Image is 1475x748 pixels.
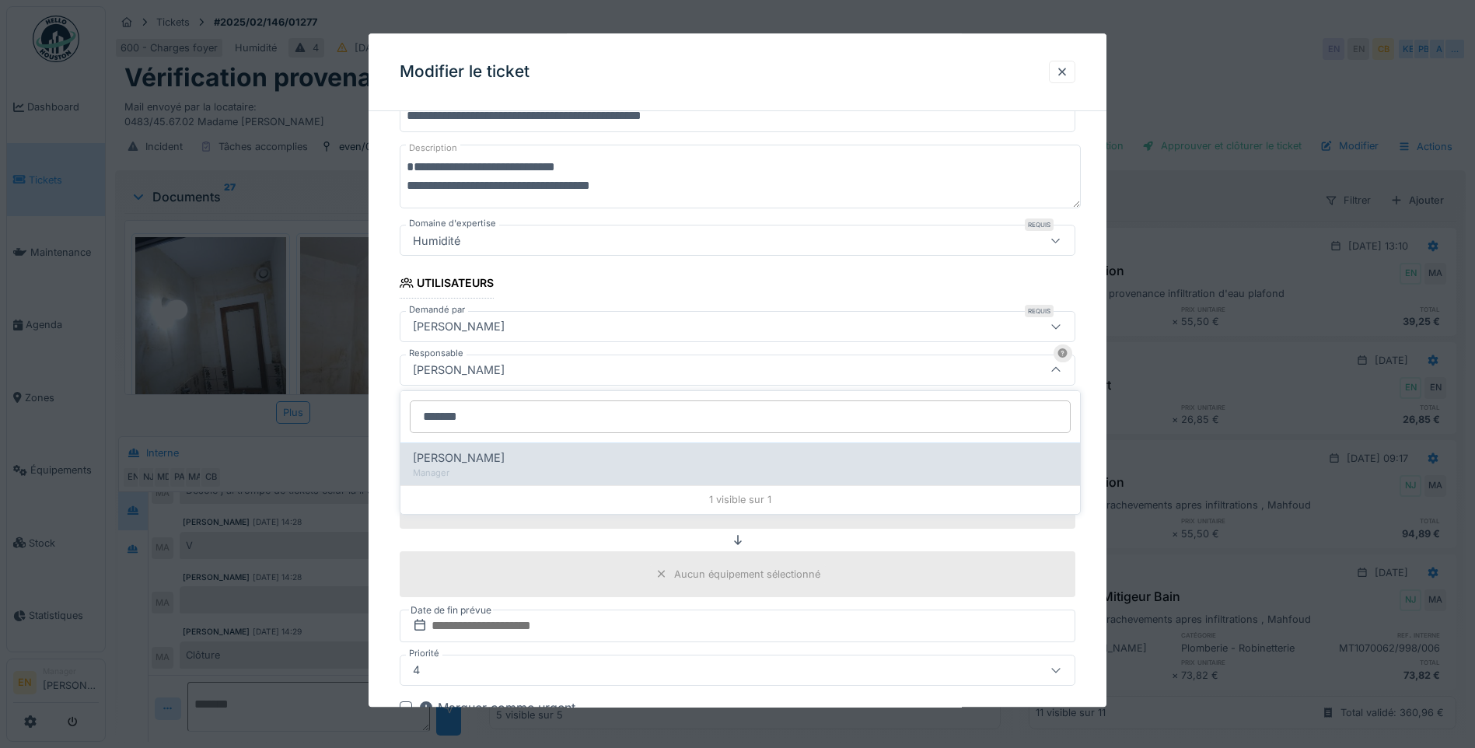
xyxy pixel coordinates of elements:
div: Utilisateurs [400,272,494,299]
div: [PERSON_NAME] [407,318,511,335]
label: Priorité [406,647,442,660]
div: Requis [1025,305,1054,317]
div: 1 visible sur 1 [400,485,1080,513]
h3: Modifier le ticket [400,62,530,82]
div: Humidité [407,232,467,250]
div: 4 [407,662,426,679]
label: Demandé par [406,303,468,316]
label: Responsable [406,347,467,360]
div: [PERSON_NAME] [407,362,511,379]
label: Description [406,139,460,159]
div: Aucun équipement sélectionné [674,567,820,582]
label: Domaine d'expertise [406,218,499,231]
span: [PERSON_NAME] [413,449,505,467]
div: Marquer comme urgent [418,698,575,717]
div: Requis [1025,219,1054,232]
div: Manager [413,467,1068,480]
label: Date de fin prévue [409,602,493,619]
